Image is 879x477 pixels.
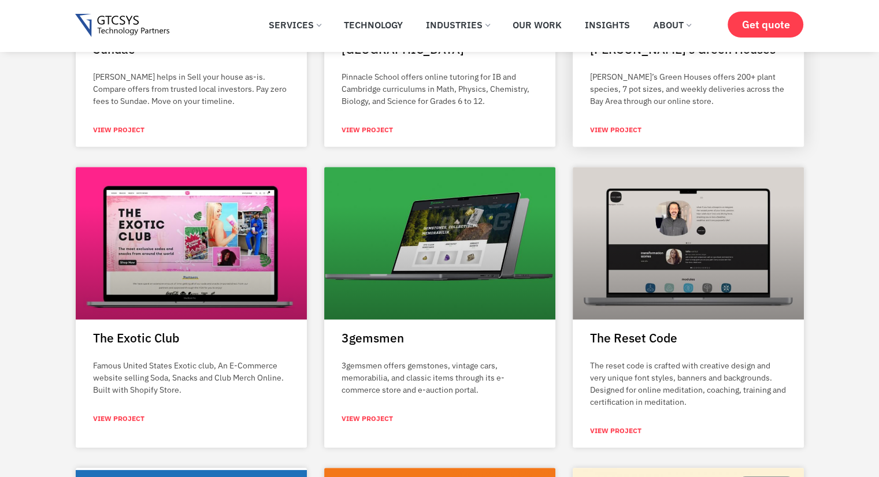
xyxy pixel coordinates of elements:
span: Get quote [741,18,789,31]
a: Read more about The Reset Code [590,426,641,436]
a: Read more about Rudy’s Green Houses [590,125,641,135]
p: Famous United States Exotic club, An E-Commerce website selling Soda, Snacks and Club Merch Onlin... [93,360,290,396]
a: The Reset Code [590,330,677,346]
img: Gtcsys logo [75,14,169,38]
a: Our Work [504,12,570,38]
a: Get quote [728,12,803,38]
a: About [644,12,699,38]
a: Insights [576,12,639,38]
a: Industries [417,12,498,38]
a: Read more about Sundae [93,125,144,135]
p: 3gemsmen offers gemstones, vintage cars, memorabilia, and classic items through its e-commerce st... [342,360,538,396]
a: 3gemsmen [342,330,404,346]
a: Read more about Pinnacle School [342,125,393,135]
p: Pinnacle School offers online tutoring for IB and Cambridge curriculums in Math, Physics, Chemist... [342,71,538,107]
a: Technology [335,12,411,38]
a: The Exotic Club [93,330,179,346]
p: The reset code is crafted with creative design and very unique font styles, banners and backgroun... [590,360,787,408]
p: [PERSON_NAME] helps in Sell your house as-is. Compare offers from trusted local investors. Pay ze... [93,71,290,107]
a: Read more about The Exotic Club [93,413,144,424]
a: Read more about 3gemsmen [342,413,393,424]
a: Services [260,12,329,38]
p: [PERSON_NAME]’s Green Houses offers 200+ plant species, 7 pot sizes, and weekly deliveries across... [590,71,787,107]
